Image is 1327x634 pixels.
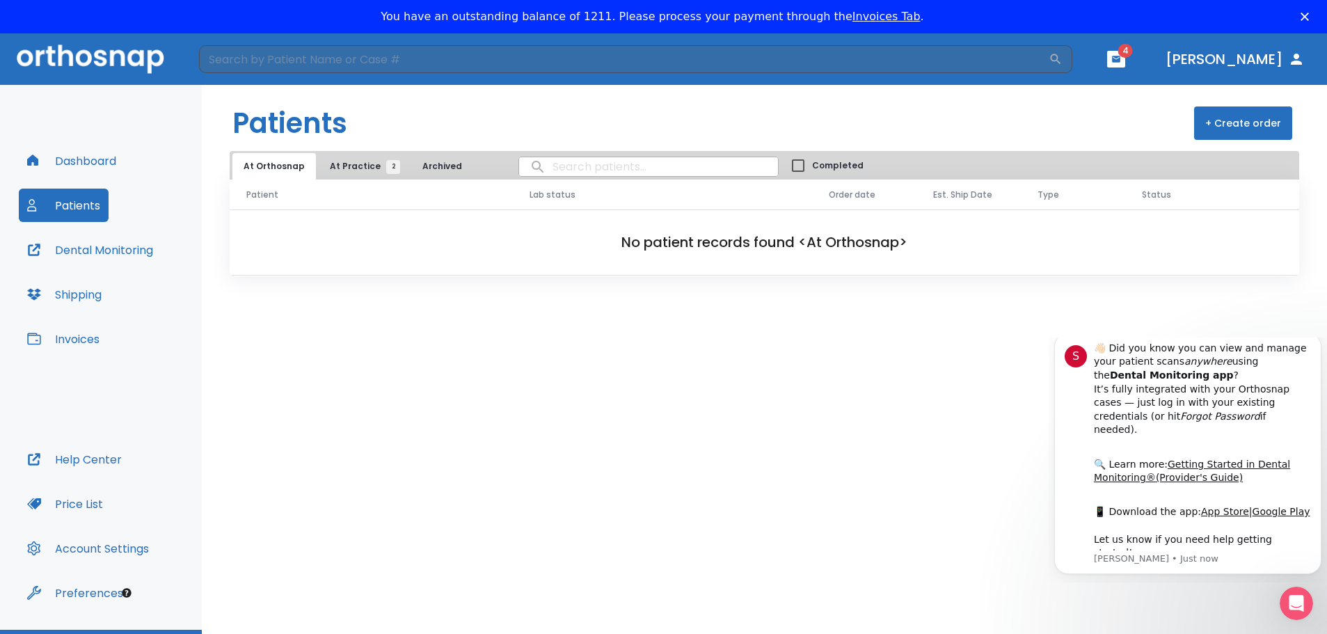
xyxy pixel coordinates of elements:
[1049,338,1327,583] iframe: Intercom notifications message
[45,215,262,228] p: Message from Stephany, sent Just now
[16,8,38,30] div: Profile image for Stephany
[386,160,400,174] span: 2
[519,153,778,180] input: search
[19,233,161,267] button: Dental Monitoring
[19,576,132,610] button: Preferences
[45,4,262,113] div: 👋🏻 Did you know you can view and manage your patient scans using the ? It’s fully integrated with...
[204,168,262,180] a: Google Play
[19,278,110,311] button: Shipping
[530,189,575,201] span: Lab status
[381,10,923,24] div: You have an outstanding balance of 1211. Please process your payment through the .
[17,45,164,73] img: Orthosnap
[1301,13,1314,21] div: Close
[45,121,241,146] a: Getting Started in Dental Monitoring
[1194,106,1292,140] button: + Create order
[19,487,111,521] button: Price List
[1118,44,1133,58] span: 4
[829,189,875,201] span: Order date
[136,18,184,29] i: anywhere
[19,443,130,476] button: Help Center
[132,73,211,84] i: Forgot Password
[152,168,200,180] a: App Store
[232,153,479,180] div: tabs
[120,587,133,599] div: Tooltip anchor
[45,120,262,161] div: 🔍 Learn more: ​
[1280,587,1313,620] iframe: Intercom live chat
[232,102,347,144] h1: Patients
[407,153,477,180] button: Archived
[812,159,864,172] span: Completed
[199,45,1049,73] input: Search by Patient Name or Case #
[330,160,393,173] span: At Practice
[107,134,194,145] a: (Provider's Guide)
[933,189,992,201] span: Est. Ship Date
[19,532,157,565] button: Account Settings
[232,153,316,180] button: At Orthosnap
[45,168,262,222] div: 📱 Download the app: | ​ Let us know if you need help getting started!
[19,144,125,177] button: Dashboard
[1160,47,1310,72] button: [PERSON_NAME]
[246,189,278,201] span: Patient
[97,134,107,145] a: ®
[1142,189,1171,201] span: Status
[1038,189,1059,201] span: Type
[252,232,1277,253] h2: No patient records found <At Orthosnap>
[19,322,108,356] button: Invoices
[19,189,109,222] button: Patients
[852,10,921,23] a: Invoices Tab
[61,32,185,43] b: Dental Monitoring app
[45,4,262,213] div: Message content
